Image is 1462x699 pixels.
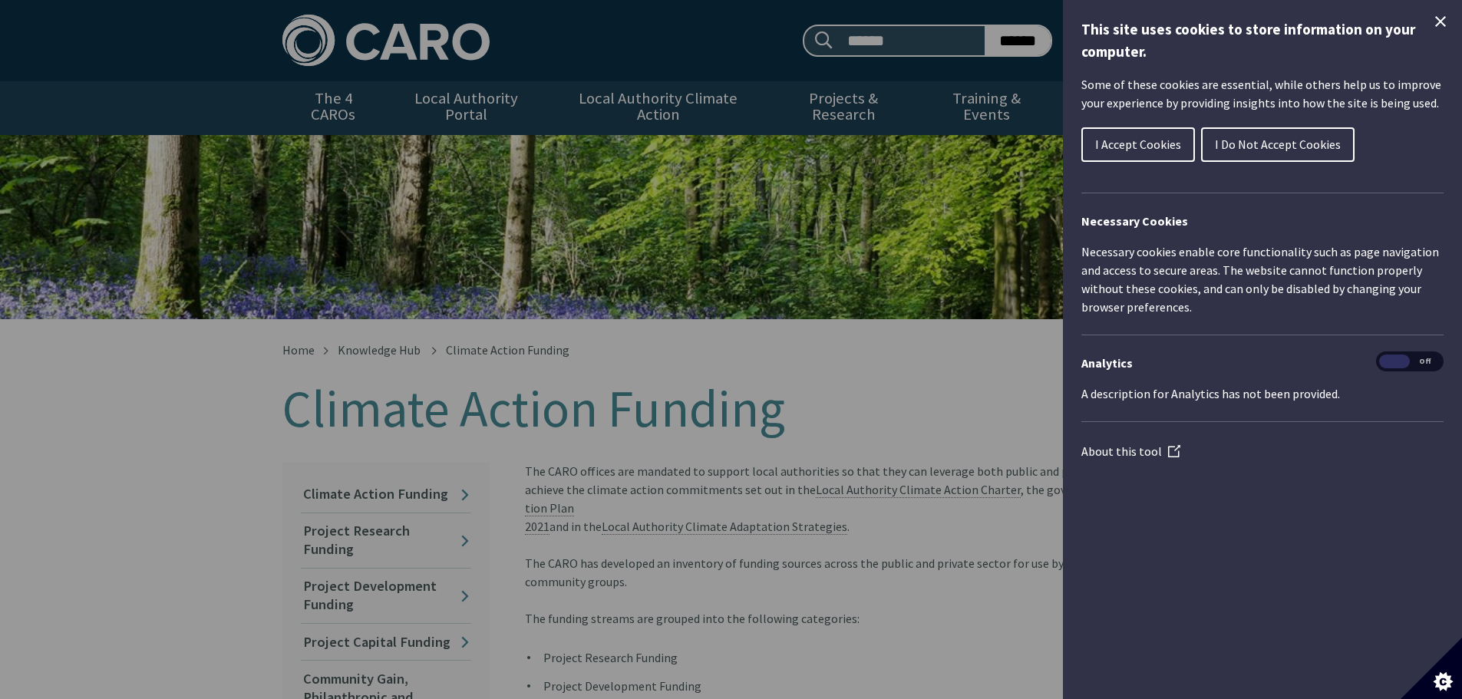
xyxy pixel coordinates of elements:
[1081,354,1444,372] h3: Analytics
[1410,354,1441,369] span: Off
[1431,12,1450,31] button: Close Cookie Control
[1081,212,1444,230] h2: Necessary Cookies
[1081,242,1444,316] p: Necessary cookies enable core functionality such as page navigation and access to secure areas. T...
[1081,127,1195,162] button: I Accept Cookies
[1215,137,1341,152] span: I Do Not Accept Cookies
[1095,137,1181,152] span: I Accept Cookies
[1081,75,1444,112] p: Some of these cookies are essential, while others help us to improve your experience by providing...
[1081,443,1180,459] a: About this tool
[1401,638,1462,699] button: Set cookie preferences
[1081,384,1444,403] p: A description for Analytics has not been provided.
[1081,18,1444,63] h1: This site uses cookies to store information on your computer.
[1201,127,1355,162] button: I Do Not Accept Cookies
[1379,354,1410,369] span: On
